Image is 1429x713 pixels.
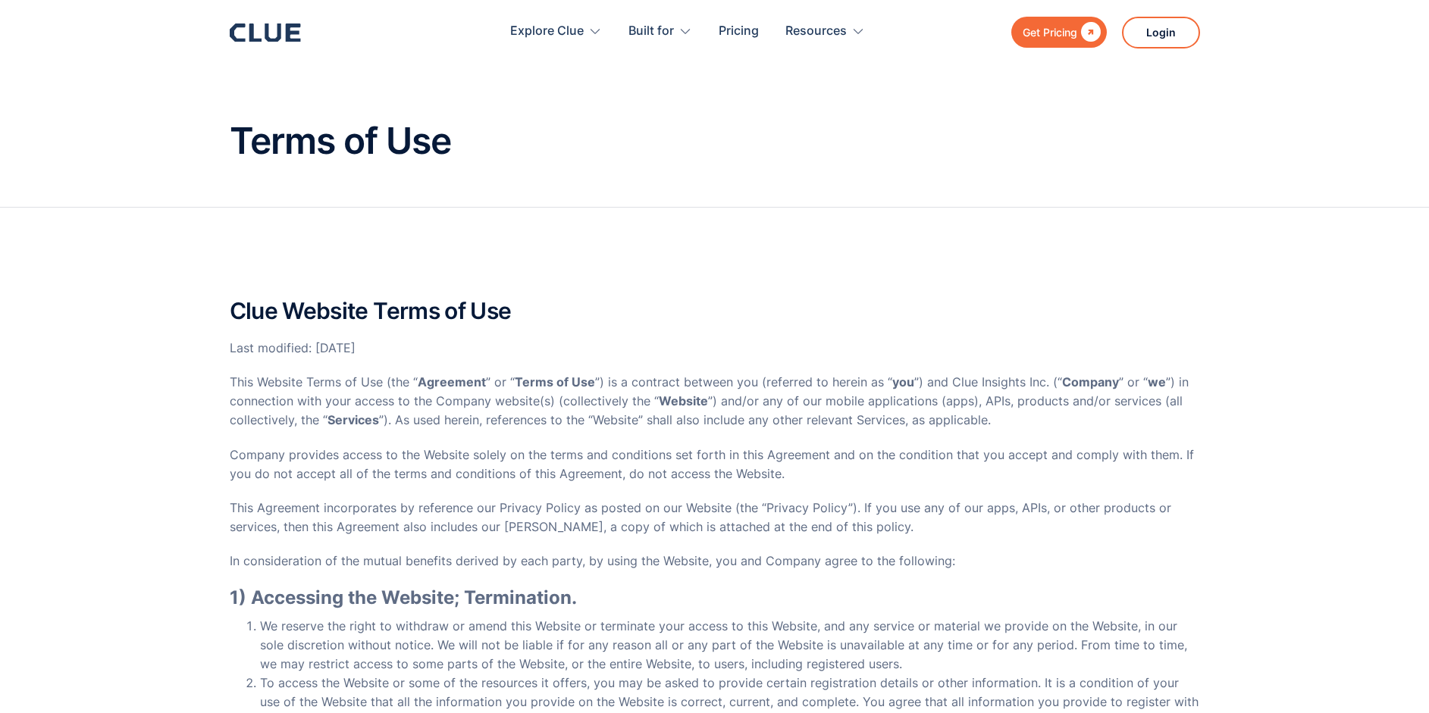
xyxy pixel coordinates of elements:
[628,8,692,55] div: Built for
[230,552,1200,571] p: In consideration of the mutual benefits derived by each party, by using the Website, you and Comp...
[230,499,1200,536] p: This Agreement incorporates by reference our Privacy Policy as posted on our Website (the “Privac...
[659,393,708,408] strong: Website
[719,8,759,55] a: Pricing
[230,339,1200,358] p: Last modified: [DATE]
[628,8,674,55] div: Built for
[1122,17,1200,48] a: Login
[510,8,584,55] div: Explore Clue
[510,8,602,55] div: Explore Clue
[785,8,865,55] div: Resources
[230,121,1200,161] h1: Terms of Use
[1077,23,1101,42] div: 
[892,374,914,389] strong: you
[260,617,1200,674] li: We reserve the right to withdraw or amend this Website or terminate your access to this Website, ...
[1148,374,1166,389] strong: we
[327,412,379,427] strong: Services
[230,446,1200,483] p: Company provides access to the Website solely on the terms and conditions set forth in this Agree...
[230,299,1200,324] h2: Clue Website Terms of Use
[785,8,847,55] div: Resources
[515,374,595,389] strong: Terms of Use
[1062,374,1119,389] strong: Company
[1011,17,1107,48] a: Get Pricing
[1023,23,1077,42] div: Get Pricing
[230,373,1200,430] p: This Website Terms of Use (the “ ” or “ ”) is a contract between you (referred to herein as “ ”) ...
[230,586,1200,609] h3: 1) Accessing the Website; Termination.
[418,374,486,389] strong: Agreement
